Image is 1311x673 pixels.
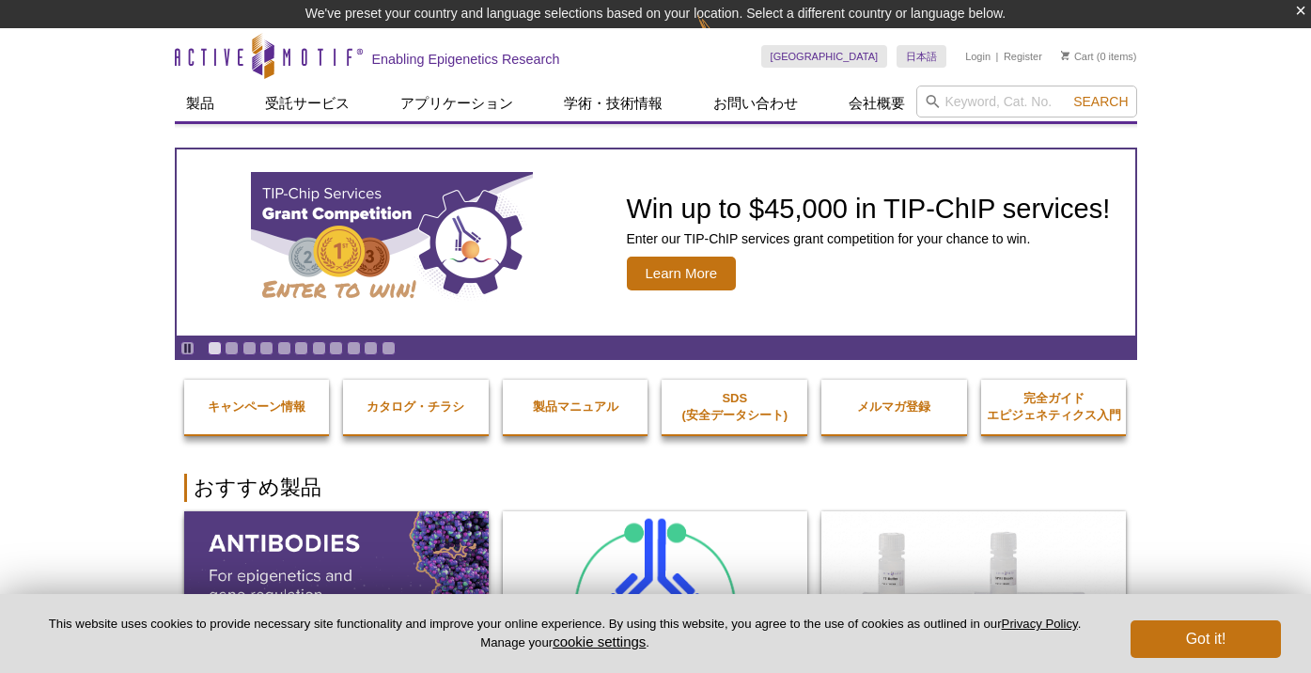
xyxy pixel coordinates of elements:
h2: おすすめ製品 [184,474,1128,502]
p: This website uses cookies to provide necessary site functionality and improve your online experie... [30,616,1100,651]
a: Cart [1061,50,1094,63]
a: 日本語 [897,45,946,68]
a: 完全ガイドエピジェネティクス入門 [981,371,1127,443]
span: Search [1073,94,1128,109]
button: Got it! [1131,620,1281,658]
a: Go to slide 4 [259,341,273,355]
a: Go to slide 8 [329,341,343,355]
strong: メルマガ登録 [857,399,930,414]
a: 製品 [175,86,226,121]
a: Toggle autoplay [180,341,195,355]
strong: 製品マニュアル [533,399,618,414]
a: Register [1004,50,1042,63]
a: お問い合わせ [702,86,809,121]
span: Learn More [627,257,737,290]
a: Privacy Policy [1002,617,1078,631]
a: Login [965,50,991,63]
strong: 完全ガイド エピジェネティクス入門 [987,391,1121,422]
a: 会社概要 [837,86,916,121]
li: (0 items) [1061,45,1137,68]
li: | [996,45,999,68]
input: Keyword, Cat. No. [916,86,1137,117]
a: 学術・技術情報 [553,86,674,121]
a: TIP-ChIP Services Grant Competition Win up to $45,000 in TIP-ChIP services! Enter our TIP-ChIP se... [177,149,1135,336]
a: Go to slide 11 [382,341,396,355]
a: Go to slide 3 [242,341,257,355]
a: SDS(安全データシート) [662,371,807,443]
a: Go to slide 9 [347,341,361,355]
img: Your Cart [1061,51,1069,60]
strong: カタログ・チラシ [367,399,464,414]
button: Search [1068,93,1133,110]
a: アプリケーション [389,86,524,121]
a: Go to slide 10 [364,341,378,355]
a: メルマガ登録 [821,380,967,434]
a: [GEOGRAPHIC_DATA] [761,45,888,68]
button: cookie settings [553,634,646,650]
article: TIP-ChIP Services Grant Competition [177,149,1135,336]
img: TIP-ChIP Services Grant Competition [251,172,533,313]
a: Go to slide 6 [294,341,308,355]
a: カタログ・チラシ [343,380,489,434]
a: 受託サービス [254,86,361,121]
strong: SDS (安全データシート) [681,391,788,422]
a: キャンペーン情報 [184,380,330,434]
strong: キャンペーン情報 [208,399,305,414]
h2: Win up to $45,000 in TIP-ChIP services! [627,195,1111,223]
a: Go to slide 7 [312,341,326,355]
a: 製品マニュアル [503,380,648,434]
h2: Enabling Epigenetics Research [372,51,560,68]
p: Enter our TIP-ChIP services grant competition for your chance to win. [627,230,1111,247]
img: Change Here [697,14,747,58]
a: Go to slide 2 [225,341,239,355]
a: Go to slide 5 [277,341,291,355]
a: Go to slide 1 [208,341,222,355]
